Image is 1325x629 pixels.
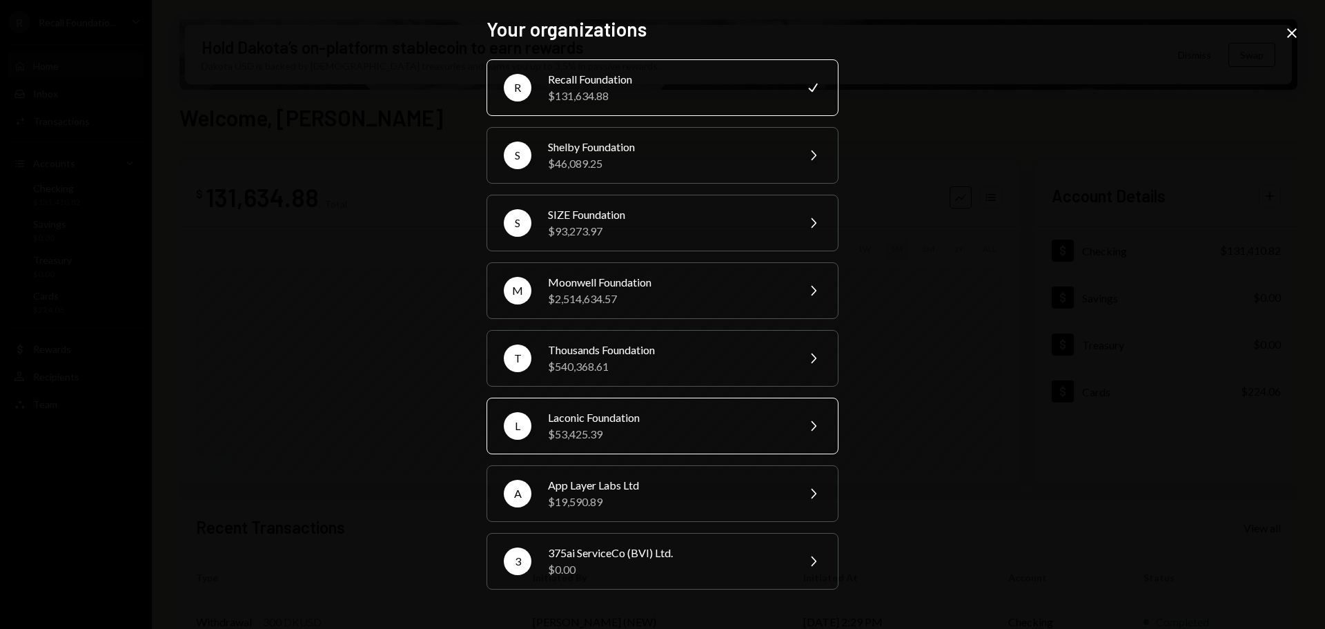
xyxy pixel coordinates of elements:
div: $131,634.88 [548,88,788,104]
button: LLaconic Foundation$53,425.39 [487,398,838,454]
div: T [504,345,531,372]
div: $46,089.25 [548,155,788,172]
div: S [504,142,531,169]
div: Laconic Foundation [548,409,788,426]
button: RRecall Foundation$131,634.88 [487,59,838,116]
button: SSIZE Foundation$93,273.97 [487,195,838,251]
div: 3 [504,548,531,575]
button: AApp Layer Labs Ltd$19,590.89 [487,465,838,522]
button: 3375ai ServiceCo (BVI) Ltd.$0.00 [487,533,838,590]
div: SIZE Foundation [548,206,788,223]
div: Moonwell Foundation [548,274,788,291]
div: R [504,74,531,101]
h2: Your organizations [487,16,838,43]
button: TThousands Foundation$540,368.61 [487,330,838,387]
div: L [504,412,531,440]
button: MMoonwell Foundation$2,514,634.57 [487,262,838,319]
div: Recall Foundation [548,71,788,88]
div: Shelby Foundation [548,139,788,155]
div: $540,368.61 [548,358,788,375]
div: S [504,209,531,237]
div: M [504,277,531,304]
div: $0.00 [548,561,788,578]
div: App Layer Labs Ltd [548,477,788,494]
div: A [504,480,531,507]
div: $19,590.89 [548,494,788,510]
button: SShelby Foundation$46,089.25 [487,127,838,184]
div: $53,425.39 [548,426,788,443]
div: $2,514,634.57 [548,291,788,307]
div: Thousands Foundation [548,342,788,358]
div: 375ai ServiceCo (BVI) Ltd. [548,545,788,561]
div: $93,273.97 [548,223,788,240]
